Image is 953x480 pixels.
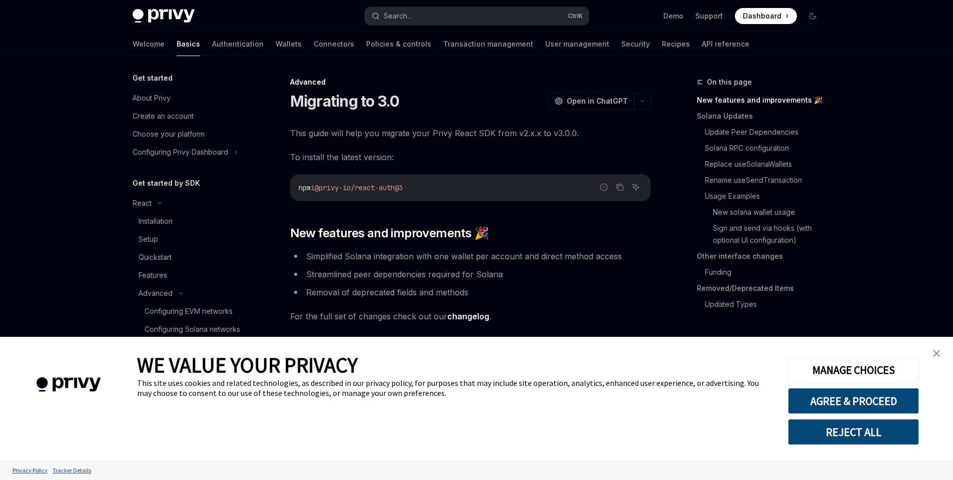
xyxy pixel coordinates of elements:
[290,77,651,87] div: Advanced
[447,311,489,322] a: changelog
[125,284,253,302] button: Advanced
[290,285,651,299] li: Removal of deprecated fields and methods
[545,32,609,56] a: User management
[133,128,205,140] div: Choose your platform
[697,264,829,280] a: Funding
[933,350,940,357] img: close banner
[125,230,253,248] a: Setup
[50,461,94,479] a: Tracker Details
[145,323,240,335] div: Configuring Solana networks
[133,177,200,189] h5: Get started by SDK
[788,357,919,383] button: MANAGE CHOICES
[621,32,650,56] a: Security
[315,183,403,192] span: @privy-io/react-auth@3
[139,269,167,281] div: Features
[145,305,233,317] div: Configuring EVM networks
[290,225,489,241] span: New features and improvements 🎉
[663,11,683,21] a: Demo
[707,76,752,88] span: On this page
[697,140,829,156] a: Solana RPC configuration
[290,249,651,263] li: Simplified Solana integration with one wallet per account and direct method access
[365,7,589,25] button: Search...CtrlK
[697,172,829,188] a: Rename useSendTransaction
[366,32,431,56] a: Policies & controls
[290,92,400,110] h1: Migrating to 3.0
[139,287,173,299] div: Advanced
[702,32,749,56] a: API reference
[212,32,264,56] a: Authentication
[548,93,634,110] button: Open in ChatGPT
[125,320,253,338] a: Configuring Solana networks
[290,126,651,140] span: This guide will help you migrate your Privy React SDK from v2.x.x to v3.0.0.
[125,89,253,107] a: About Privy
[788,419,919,445] button: REJECT ALL
[133,9,195,23] img: dark logo
[133,197,152,209] div: React
[290,150,651,164] span: To install the latest version:
[697,108,829,124] a: Solana Updates
[139,233,158,245] div: Setup
[629,181,642,194] button: Ask AI
[697,248,829,264] a: Other interface changes
[567,96,628,106] span: Open in ChatGPT
[290,267,651,281] li: Streamlined peer dependencies required for Solana
[139,215,173,227] div: Installation
[697,124,829,140] a: Update Peer Dependencies
[15,363,122,406] img: company logo
[788,388,919,414] button: AGREE & PROCEED
[10,461,50,479] a: Privacy Policy
[139,251,172,263] div: Quickstart
[125,107,253,125] a: Create an account
[697,188,829,204] a: Usage Examples
[125,302,253,320] a: Configuring EVM networks
[125,248,253,266] a: Quickstart
[125,143,253,161] button: Configuring Privy Dashboard
[177,32,200,56] a: Basics
[695,11,723,21] a: Support
[133,72,173,84] h5: Get started
[568,12,583,20] span: Ctrl K
[697,204,829,220] a: New solana wallet usage
[125,266,253,284] a: Features
[597,181,610,194] button: Report incorrect code
[443,32,533,56] a: Transaction management
[137,352,358,378] span: WE VALUE YOUR PRIVACY
[133,110,194,122] div: Create an account
[314,32,354,56] a: Connectors
[805,8,821,24] button: Toggle dark mode
[133,92,171,104] div: About Privy
[276,32,302,56] a: Wallets
[697,92,829,108] a: New features and improvements 🎉
[133,146,228,158] div: Configuring Privy Dashboard
[662,32,690,56] a: Recipes
[311,183,315,192] span: i
[926,343,946,363] a: close banner
[697,220,829,248] a: Sign and send via hooks (with optional UI configuration)
[125,125,253,143] a: Choose your platform
[697,280,829,296] a: Removed/Deprecated Items
[125,194,253,212] button: React
[299,183,311,192] span: npm
[743,11,781,21] span: Dashboard
[290,309,651,323] span: For the full set of changes check out our .
[613,181,626,194] button: Copy the contents from the code block
[697,296,829,312] a: Updated Types
[137,378,773,398] div: This site uses cookies and related technologies, as described in our privacy policy, for purposes...
[125,212,253,230] a: Installation
[735,8,797,24] a: Dashboard
[133,32,165,56] a: Welcome
[697,156,829,172] a: Replace useSolanaWallets
[384,10,412,22] div: Search...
